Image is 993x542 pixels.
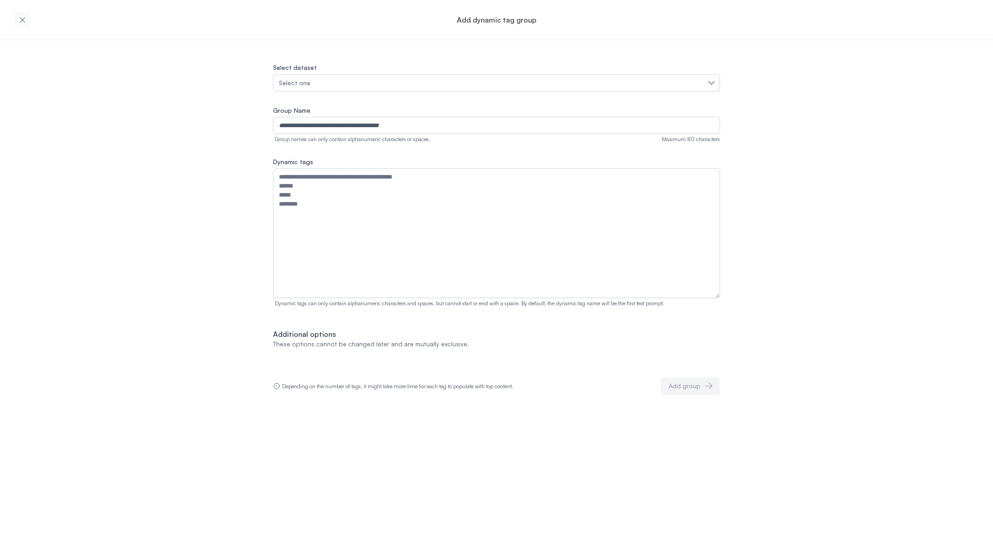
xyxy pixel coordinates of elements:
[279,78,310,87] span: Select one
[273,300,720,307] p: Dynamic tags can only contain alphanumeric characters and spaces, but cannot start or end with a ...
[669,381,701,390] div: Add group
[273,382,514,390] div: Depending on the number of tags, it might take more time for each tag to populate with top content.
[273,340,720,349] p: These options cannot be changed later and are mutually exclusive.
[273,64,317,71] label: Select dataset
[273,136,431,143] div: Group names can only contain alphanumeric characters or spaces.
[273,74,720,92] button: Select one
[661,377,720,395] button: Add group
[662,136,720,143] div: Maximum 80 characters
[273,329,720,340] p: Additional options
[273,157,720,166] label: Dynamic tags
[273,106,720,115] label: Group Name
